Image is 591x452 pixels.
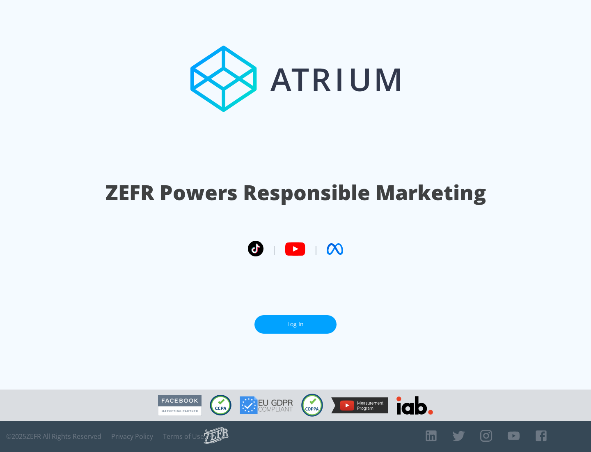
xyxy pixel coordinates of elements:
a: Privacy Policy [111,432,153,440]
img: YouTube Measurement Program [331,397,388,413]
img: Facebook Marketing Partner [158,395,202,416]
img: IAB [396,396,433,415]
span: | [314,243,318,255]
img: COPPA Compliant [301,394,323,417]
img: GDPR Compliant [240,396,293,414]
h1: ZEFR Powers Responsible Marketing [105,178,486,207]
span: | [272,243,277,255]
img: CCPA Compliant [210,395,231,415]
a: Log In [254,315,337,334]
a: Terms of Use [163,432,204,440]
span: © 2025 ZEFR All Rights Reserved [6,432,101,440]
